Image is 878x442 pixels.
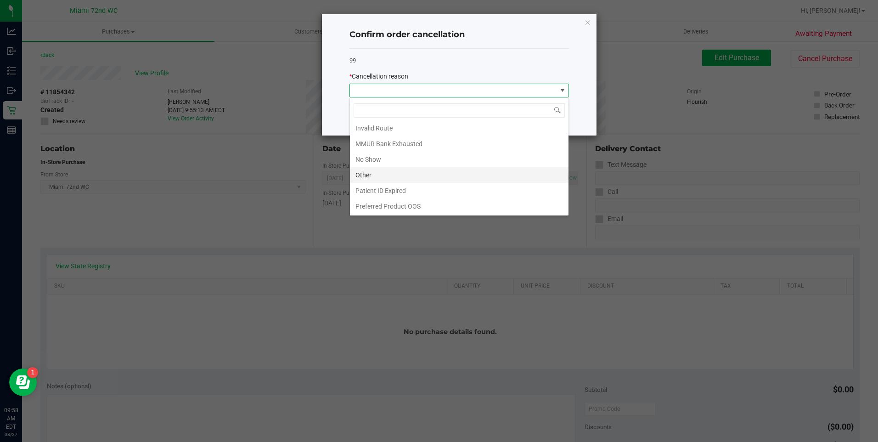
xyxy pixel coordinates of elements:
li: MMUR Bank Exhausted [350,136,568,152]
li: Other [350,167,568,183]
li: Invalid Route [350,120,568,136]
li: Patient ID Expired [350,183,568,198]
span: 99 [349,57,356,64]
span: Cancellation reason [352,73,408,80]
li: Preferred Product OOS [350,198,568,214]
h4: Confirm order cancellation [349,29,569,41]
button: Close [585,17,591,28]
iframe: Resource center [9,368,37,396]
li: No Show [350,152,568,167]
iframe: Resource center unread badge [27,367,38,378]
